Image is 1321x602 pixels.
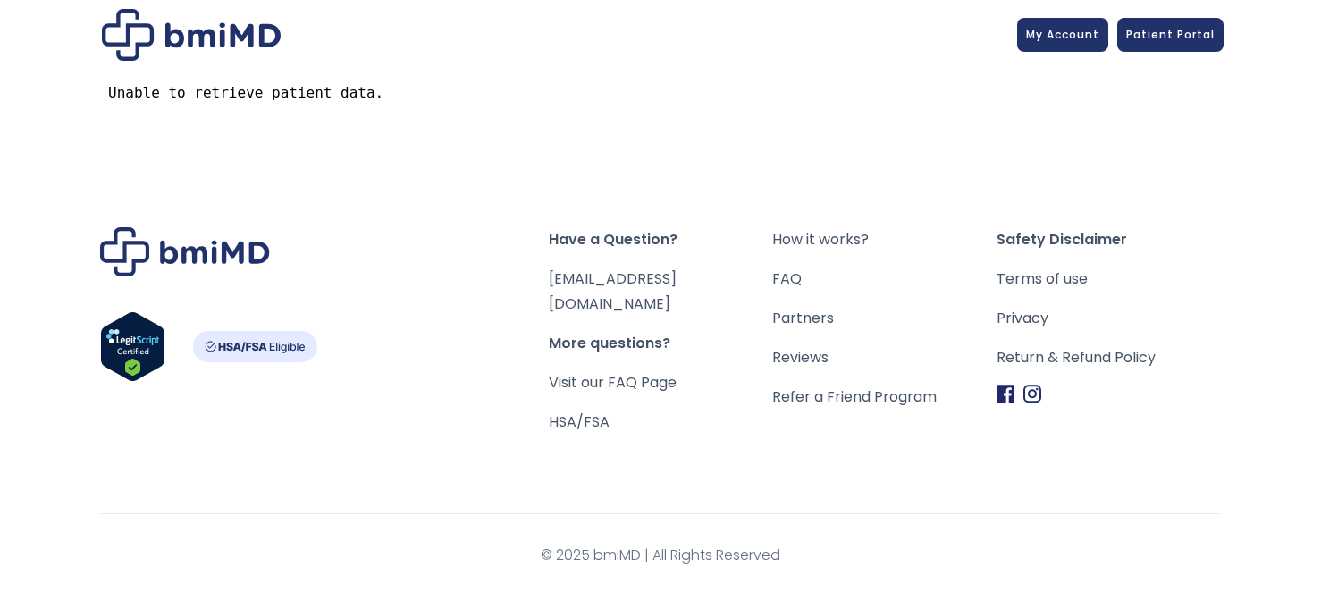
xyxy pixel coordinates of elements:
[100,311,165,390] a: Verify LegitScript Approval for www.bmimd.com
[997,345,1221,370] a: Return & Refund Policy
[772,267,997,292] a: FAQ
[192,331,317,362] img: HSA-FSA
[1126,27,1215,42] span: Patient Portal
[997,385,1014,403] img: Facebook
[997,227,1221,252] span: Safety Disclaimer
[549,268,677,314] a: [EMAIL_ADDRESS][DOMAIN_NAME]
[997,267,1221,292] a: Terms of use
[772,385,997,410] a: Refer a Friend Program
[997,306,1221,331] a: Privacy
[772,306,997,331] a: Partners
[549,227,773,252] span: Have a Question?
[549,372,677,393] a: Visit our FAQ Page
[1023,385,1041,403] img: Instagram
[549,411,610,432] a: HSA/FSA
[1026,27,1099,42] span: My Account
[100,543,1221,568] span: © 2025 bmiMD | All Rights Reserved
[1117,18,1224,52] a: Patient Portal
[100,311,165,382] img: Verify Approval for www.bmimd.com
[100,227,270,276] img: Brand Logo
[1017,18,1108,52] a: My Account
[772,227,997,252] a: How it works?
[108,83,1213,102] pre: Unable to retrieve patient data.
[772,345,997,370] a: Reviews
[549,331,773,356] span: More questions?
[102,9,281,61] img: Patient Messaging Portal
